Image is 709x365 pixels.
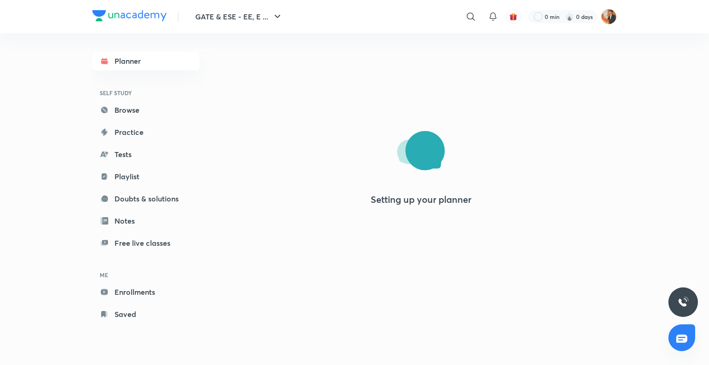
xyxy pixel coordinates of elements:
a: Browse [92,101,199,119]
a: Practice [92,123,199,141]
a: Company Logo [92,10,167,24]
a: Free live classes [92,234,199,252]
img: avatar [509,12,517,21]
a: Playlist [92,167,199,186]
a: Planner [92,52,199,70]
button: avatar [506,9,521,24]
img: Company Logo [92,10,167,21]
a: Enrollments [92,283,199,301]
img: Ayush sagitra [601,9,617,24]
button: GATE & ESE - EE, E ... [190,7,288,26]
img: ttu [678,297,689,308]
h6: SELF STUDY [92,85,199,101]
a: Saved [92,305,199,323]
img: streak [565,12,574,21]
a: Notes [92,212,199,230]
a: Tests [92,145,199,164]
h4: Setting up your planner [371,194,471,205]
h6: ME [92,267,199,283]
a: Doubts & solutions [92,189,199,208]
